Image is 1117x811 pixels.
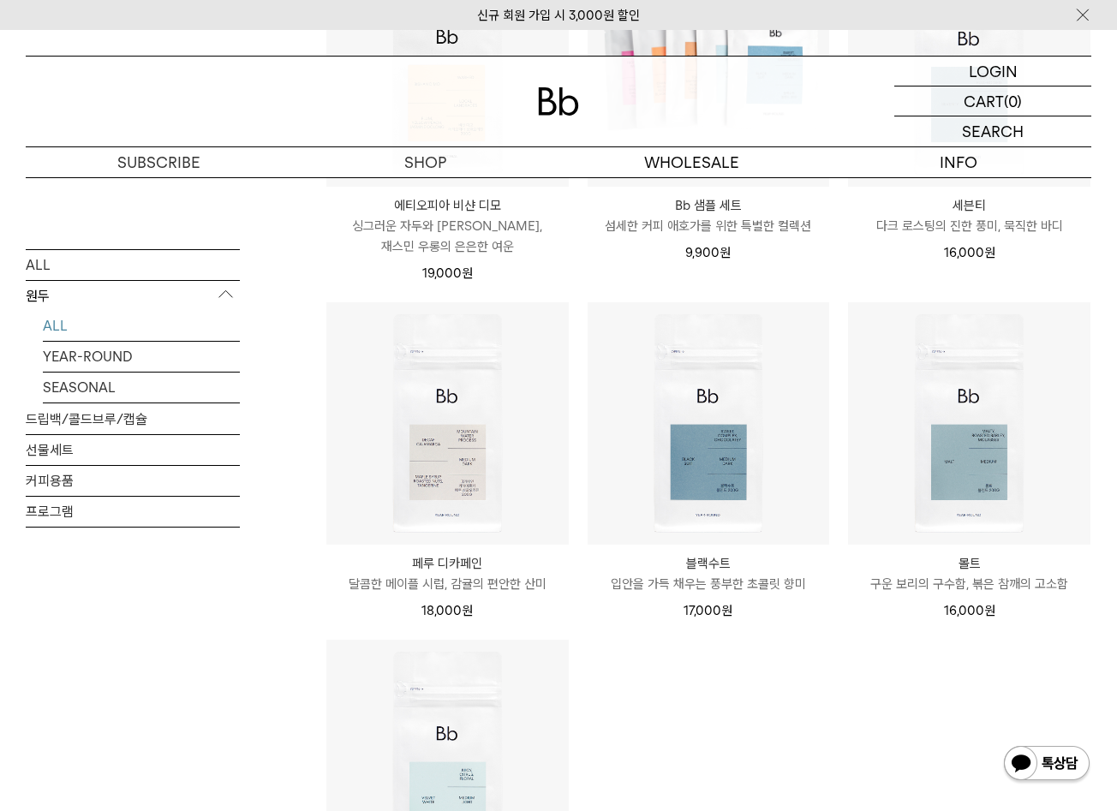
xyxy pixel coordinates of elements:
[588,216,830,236] p: 섬세한 커피 애호가를 위한 특별한 컬렉션
[26,465,240,495] a: 커피용품
[588,553,830,594] a: 블랙수트 입안을 가득 채우는 풍부한 초콜릿 향미
[848,302,1090,545] img: 몰트
[684,603,732,618] span: 17,000
[964,86,1004,116] p: CART
[894,57,1091,86] a: LOGIN
[848,195,1090,236] a: 세븐티 다크 로스팅의 진한 풍미, 묵직한 바디
[848,216,1090,236] p: 다크 로스팅의 진한 풍미, 묵직한 바디
[894,86,1091,116] a: CART (0)
[326,216,569,257] p: 싱그러운 자두와 [PERSON_NAME], 재스민 우롱의 은은한 여운
[962,116,1024,146] p: SEARCH
[558,147,825,177] p: WHOLESALE
[944,603,995,618] span: 16,000
[326,574,569,594] p: 달콤한 메이플 시럽, 감귤의 편안한 산미
[43,341,240,371] a: YEAR-ROUND
[326,553,569,594] a: 페루 디카페인 달콤한 메이플 시럽, 감귤의 편안한 산미
[326,302,569,545] img: 페루 디카페인
[588,195,830,216] p: Bb 샘플 세트
[720,245,731,260] span: 원
[825,147,1091,177] p: INFO
[848,195,1090,216] p: 세븐티
[848,574,1090,594] p: 구운 보리의 구수함, 볶은 참깨의 고소함
[721,603,732,618] span: 원
[588,302,830,545] img: 블랙수트
[685,245,731,260] span: 9,900
[538,87,579,116] img: 로고
[26,496,240,526] a: 프로그램
[326,195,569,257] a: 에티오피아 비샨 디모 싱그러운 자두와 [PERSON_NAME], 재스민 우롱의 은은한 여운
[26,249,240,279] a: ALL
[969,57,1018,86] p: LOGIN
[1002,744,1091,785] img: 카카오톡 채널 1:1 채팅 버튼
[43,372,240,402] a: SEASONAL
[326,195,569,216] p: 에티오피아 비샨 디모
[1004,86,1022,116] p: (0)
[421,603,473,618] span: 18,000
[326,553,569,574] p: 페루 디카페인
[588,574,830,594] p: 입안을 가득 채우는 풍부한 초콜릿 향미
[984,603,995,618] span: 원
[26,280,240,311] p: 원두
[848,553,1090,574] p: 몰트
[588,553,830,574] p: 블랙수트
[26,403,240,433] a: 드립백/콜드브루/캡슐
[848,553,1090,594] a: 몰트 구운 보리의 구수함, 볶은 참깨의 고소함
[26,147,292,177] a: SUBSCRIBE
[588,195,830,236] a: Bb 샘플 세트 섬세한 커피 애호가를 위한 특별한 컬렉션
[422,265,473,281] span: 19,000
[26,434,240,464] a: 선물세트
[292,147,558,177] a: SHOP
[984,245,995,260] span: 원
[462,265,473,281] span: 원
[43,310,240,340] a: ALL
[944,245,995,260] span: 16,000
[462,603,473,618] span: 원
[477,8,640,23] a: 신규 회원 가입 시 3,000원 할인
